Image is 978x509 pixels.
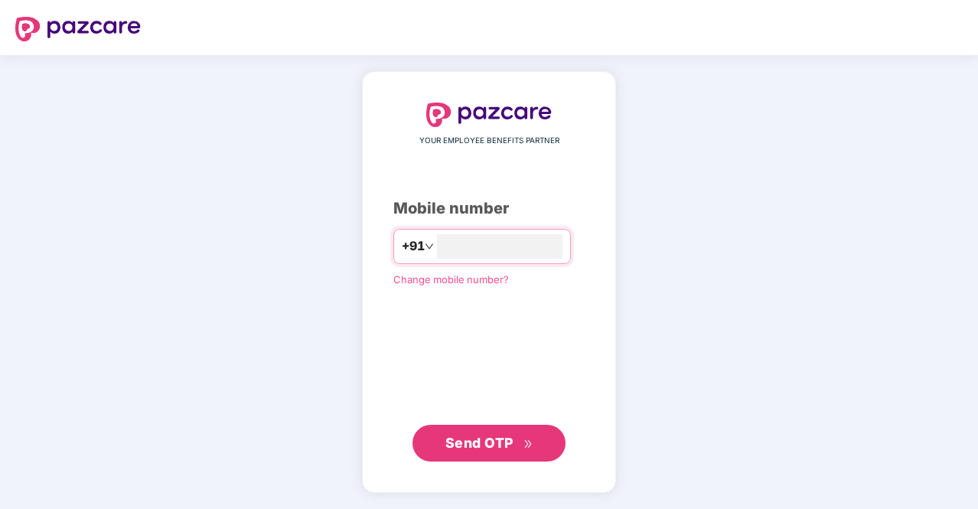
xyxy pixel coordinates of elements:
[523,439,533,449] span: double-right
[425,242,434,251] span: down
[393,273,509,285] a: Change mobile number?
[402,237,425,256] span: +91
[393,197,585,220] div: Mobile number
[15,17,141,41] img: logo
[412,425,566,462] button: Send OTPdouble-right
[445,435,513,451] span: Send OTP
[419,135,559,147] span: YOUR EMPLOYEE BENEFITS PARTNER
[426,103,552,127] img: logo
